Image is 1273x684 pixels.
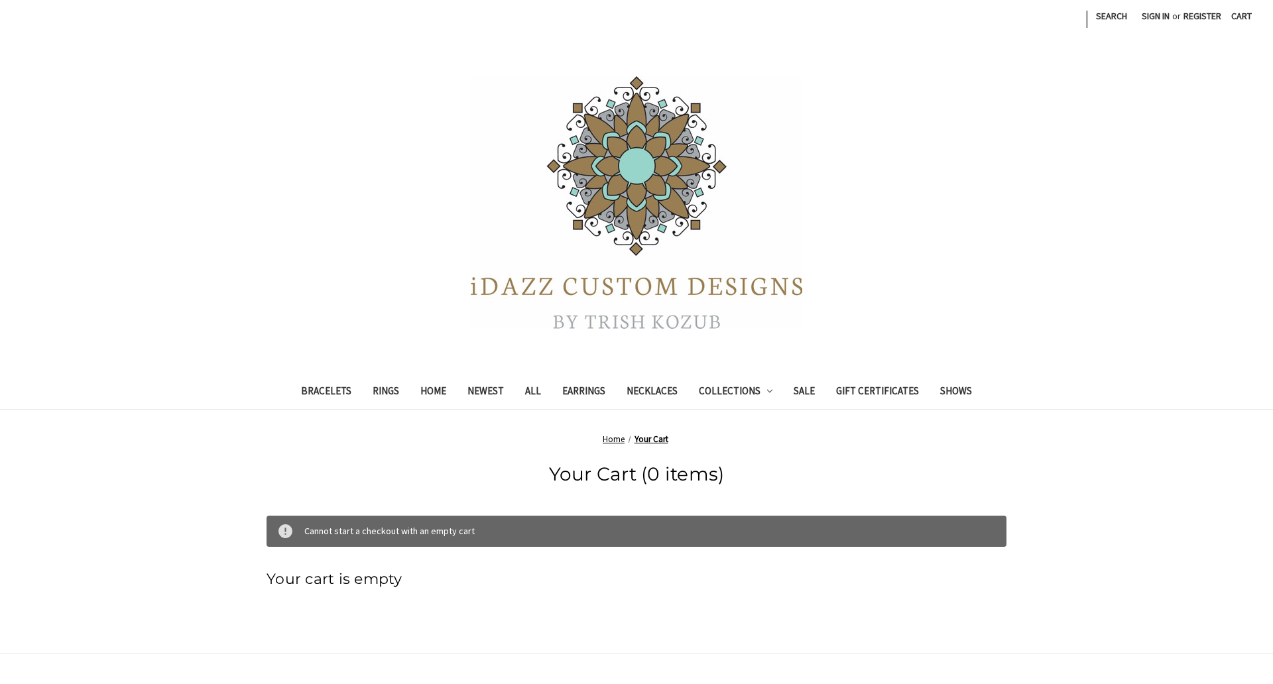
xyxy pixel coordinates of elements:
[616,376,688,409] a: Necklaces
[1231,10,1252,22] span: Cart
[267,568,1006,590] h3: Your cart is empty
[783,376,825,409] a: Sale
[267,460,1006,488] h1: Your Cart (0 items)
[552,376,616,409] a: Earrings
[1084,5,1089,30] li: |
[304,525,475,537] span: Cannot start a checkout with an empty cart
[457,376,515,409] a: Newest
[1171,9,1182,23] span: or
[825,376,930,409] a: Gift Certificates
[688,376,784,409] a: Collections
[471,76,802,329] img: iDazz Custom Designs
[290,376,362,409] a: Bracelets
[362,376,410,409] a: Rings
[603,433,625,445] a: Home
[267,433,1006,446] nav: Breadcrumb
[930,376,983,409] a: Shows
[410,376,457,409] a: Home
[635,433,668,445] a: Your Cart
[515,376,552,409] a: All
